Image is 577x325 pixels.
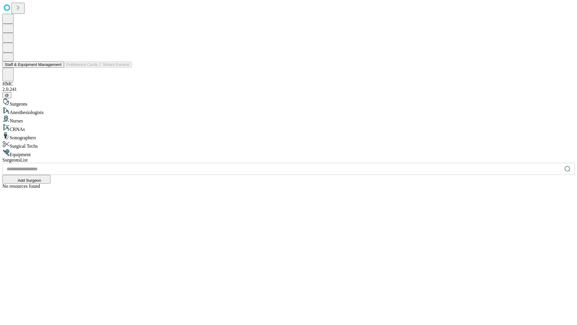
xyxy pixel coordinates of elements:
[64,61,100,68] button: Preference Cards
[2,98,575,107] div: Surgeons
[2,87,575,92] div: 2.0.241
[2,141,575,149] div: Surgical Techs
[2,81,575,87] div: HMC
[2,132,575,141] div: Sonographers
[2,124,575,132] div: CRNAs
[2,157,575,163] div: Surgeons List
[2,175,50,184] button: Add Surgeon
[5,93,9,97] span: @
[18,178,41,183] span: Add Surgeon
[2,107,575,115] div: Anesthesiologists
[2,184,575,189] div: No resources found
[100,61,132,68] button: Tenant Params
[2,61,64,68] button: Staff & Equipment Management
[2,92,11,98] button: @
[2,115,575,124] div: Nurses
[2,149,575,157] div: Equipment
